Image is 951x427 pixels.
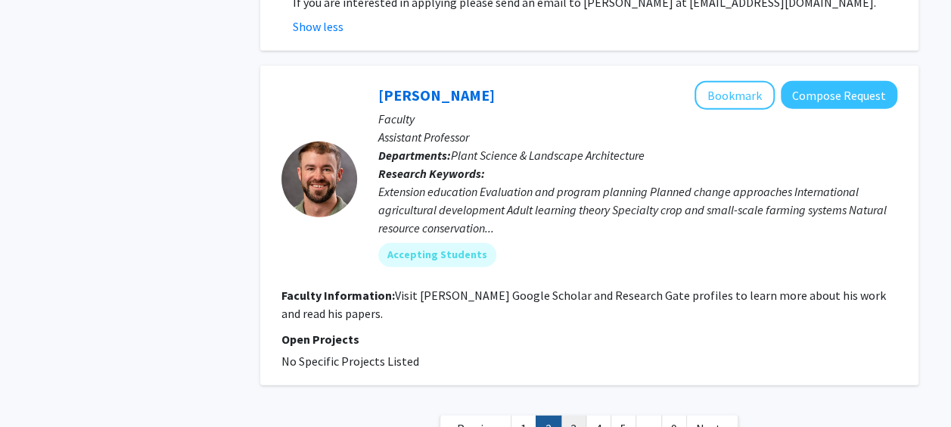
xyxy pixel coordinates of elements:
[378,182,897,237] div: Extension education Evaluation and program planning Planned change approaches International agric...
[281,288,395,303] b: Faculty Information:
[281,288,886,321] fg-read-more: Visit [PERSON_NAME] Google Scholar and Research Gate profiles to learn more about his work and re...
[378,166,485,181] b: Research Keywords:
[281,354,419,369] span: No Specific Projects Listed
[378,128,897,146] p: Assistant Professor
[378,110,897,128] p: Faculty
[781,81,897,109] button: Compose Request to Colby Silvert
[378,243,496,267] mat-chip: Accepting Students
[451,148,645,163] span: Plant Science & Landscape Architecture
[281,330,897,348] p: Open Projects
[695,81,775,110] button: Add Colby Silvert to Bookmarks
[293,17,343,36] button: Show less
[378,148,451,163] b: Departments:
[378,86,495,104] a: [PERSON_NAME]
[11,359,64,416] iframe: Chat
